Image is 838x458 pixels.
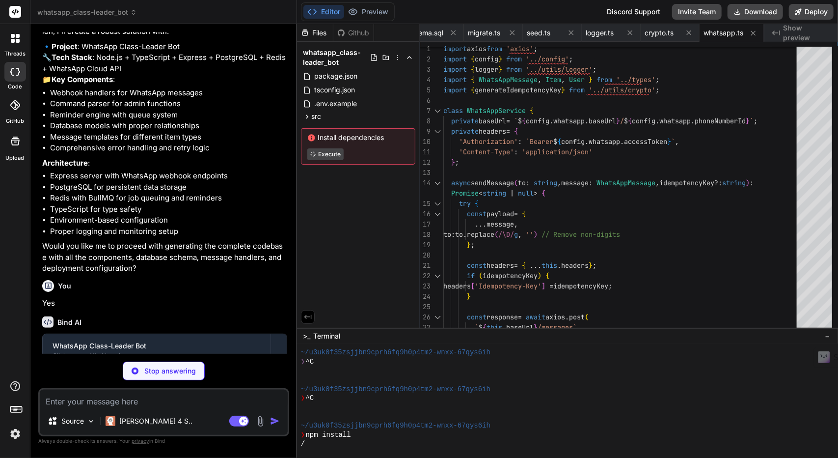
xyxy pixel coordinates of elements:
[301,421,490,430] span: ~/u3uk0f35zsjjbn9cprh6fq9h0p4tm2-wnxx-67qys6ih
[703,28,743,38] span: whatsapp.ts
[616,75,655,84] span: '../types'
[420,302,431,312] div: 25
[50,171,287,182] li: Express server with WhatsApp webhook endpoints
[475,199,479,208] span: {
[451,230,455,239] span: :
[42,158,287,169] p: :
[38,436,289,446] p: Always double-check its answers. Your in Bind
[596,178,655,187] span: WhatsAppMessage
[420,137,431,147] div: 10
[420,126,431,137] div: 9
[313,98,358,110] span: .env.example
[553,116,585,125] span: whatsapp
[695,116,746,125] span: phoneNumberId
[616,116,620,125] span: }
[541,261,557,270] span: this
[518,230,522,239] span: ,
[50,120,287,132] li: Database models with proper relationships
[443,86,467,94] span: import
[420,260,431,271] div: 21
[467,261,487,270] span: const
[541,230,620,239] span: // Remove non-digits
[561,137,585,146] span: config
[459,199,471,208] span: try
[50,215,287,226] li: Environment-based configuration
[307,148,344,160] button: Execute
[7,426,24,442] img: settings
[301,394,306,403] span: ❯
[119,416,192,426] p: [PERSON_NAME] 4 S..
[313,331,340,341] span: Terminal
[420,75,431,85] div: 4
[53,352,261,360] div: Click to open Workbench
[43,334,270,367] button: WhatsApp Class-Leader BotClick to open Workbench
[487,313,518,321] span: response
[498,55,502,63] span: }
[624,116,628,125] span: $
[589,116,616,125] span: baseUrl
[494,230,498,239] span: (
[569,75,585,84] span: User
[487,220,514,229] span: message
[541,189,545,198] span: {
[514,209,518,218] span: =
[691,116,695,125] span: .
[52,42,78,51] strong: Project
[301,357,306,367] span: ❯
[577,323,581,332] span: ,
[467,313,487,321] span: const
[475,323,479,332] span: `
[526,178,530,187] span: :
[443,282,471,290] span: headers
[522,116,526,125] span: {
[270,416,280,426] img: icon
[479,189,483,198] span: <
[52,53,92,62] strong: Tech Stack
[50,182,287,193] li: PostgreSQL for persistent data storage
[432,178,444,188] div: Click to collapse the range.
[754,116,757,125] span: ;
[589,75,593,84] span: }
[514,230,518,239] span: g
[420,199,431,209] div: 15
[514,220,518,229] span: ,
[8,83,22,91] label: code
[750,178,754,187] span: :
[459,147,514,156] span: 'Content-Type'
[50,204,287,215] li: TypeScript for type safety
[420,85,431,95] div: 5
[728,4,783,20] button: Download
[50,110,287,121] li: Reminder engine with queue system
[58,281,71,291] h6: You
[50,143,287,154] li: Comprehensive error handling and retry logic
[479,75,538,84] span: WhatsAppMessage
[553,137,557,146] span: $
[589,261,593,270] span: }
[303,48,370,67] span: whatsapp_class-leader_bot
[506,65,522,74] span: from
[569,86,585,94] span: from
[483,323,487,332] span: {
[526,116,549,125] span: config
[50,87,287,99] li: Webhook handlers for WhatsApp messages
[659,116,691,125] span: whatsapp
[432,199,444,209] div: Click to collapse the range.
[498,230,514,239] span: /\D/
[475,86,561,94] span: generateIdempotencyKey
[471,86,475,94] span: {
[526,230,534,239] span: ''
[672,4,722,20] button: Invite Team
[443,230,451,239] span: to
[545,313,565,321] span: axios
[545,75,561,84] span: Item
[620,137,624,146] span: .
[475,65,498,74] span: logger
[420,219,431,229] div: 17
[471,282,475,290] span: [
[52,75,113,84] strong: Key Components
[632,116,655,125] span: config
[451,116,479,125] span: private
[467,230,494,239] span: replace
[561,261,589,270] span: headers
[313,84,356,96] span: tsconfig.json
